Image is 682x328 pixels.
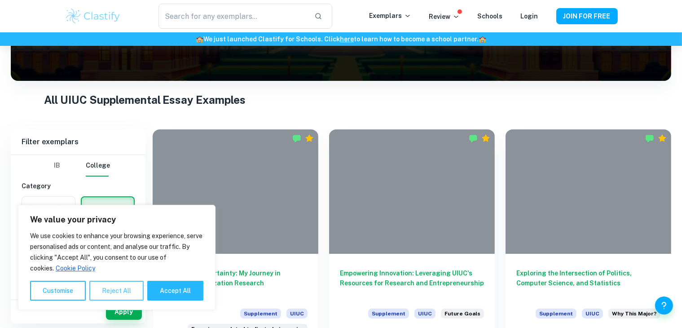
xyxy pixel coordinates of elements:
button: Common App [22,197,75,218]
button: IB [46,155,68,177]
button: Customise [30,281,86,301]
span: UIUC [582,309,603,319]
p: Exemplars [370,11,411,21]
span: Supplement [240,309,281,319]
div: Premium [658,134,667,143]
button: Help and Feedback [655,297,673,315]
h6: Exploring the Intersection of Politics, Computer Science, and Statistics [516,268,660,298]
span: Why This Major? [612,310,657,318]
span: UIUC [286,309,308,319]
span: Future Goals [444,310,480,318]
div: Describe your personal and/or career goals after graduating from UIUC and how your selected first... [441,309,484,324]
div: Premium [481,134,490,143]
button: Accept All [147,281,203,301]
div: You have selected a second-choice major. Please explain your interest in that major or your overa... [608,309,660,324]
input: Search for any exemplars... [158,4,307,29]
div: Premium [305,134,314,143]
div: We value your privacy [18,205,216,310]
h1: All UIUC Supplemental Essay Examples [44,92,638,108]
a: Cookie Policy [55,264,96,272]
a: Login [521,13,538,20]
button: College [86,155,110,177]
span: Supplement [368,309,409,319]
img: Marked [645,134,654,143]
p: Review [429,12,460,22]
span: Supplement [536,309,576,319]
h6: Empowering Innovation: Leveraging UIUC's Resources for Research and Entrepreneurship [340,268,484,298]
h6: Category [22,181,135,191]
span: UIUC [414,309,436,319]
div: Filter type choice [46,155,110,177]
img: Clastify logo [65,7,122,25]
h6: Embracing Uncertainty: My Journey in Compiler Optimization Research [163,268,308,298]
span: 🏫 [479,35,486,43]
button: Apply [106,304,142,320]
span: 🏫 [196,35,203,43]
p: We use cookies to enhance your browsing experience, serve personalised ads or content, and analys... [30,230,203,274]
button: JOIN FOR FREE [556,8,618,24]
a: here [340,35,354,43]
h6: Filter exemplars [11,129,145,155]
img: Marked [469,134,478,143]
a: Schools [478,13,503,20]
p: We value your privacy [30,214,203,225]
button: Reject All [89,281,144,301]
img: Marked [292,134,301,143]
button: Supplement [82,197,134,219]
h6: We just launched Clastify for Schools. Click to learn how to become a school partner. [2,34,680,44]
